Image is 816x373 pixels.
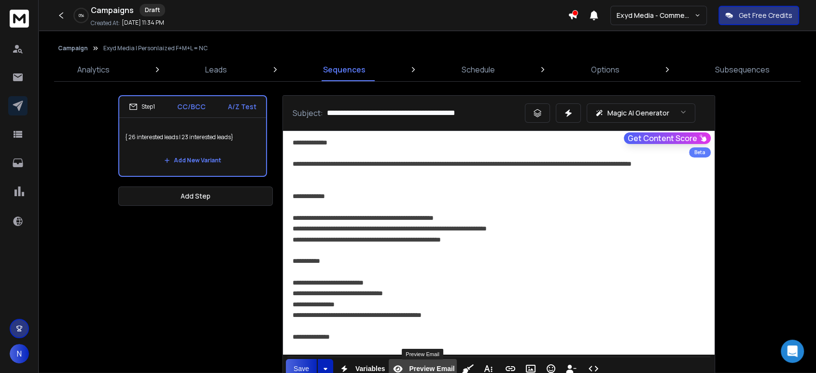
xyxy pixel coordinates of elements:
[739,11,792,20] p: Get Free Credits
[118,95,267,177] li: Step1CC/BCCA/Z Test{ 26 interested leads | 23 interested leads}Add New Variant
[125,124,260,151] p: { 26 interested leads | 23 interested leads}
[317,58,371,81] a: Sequences
[10,344,29,363] button: N
[129,102,155,111] div: Step 1
[402,349,443,359] div: Preview Email
[122,19,164,27] p: [DATE] 11:34 PM
[118,186,273,206] button: Add Step
[781,340,804,363] div: Open Intercom Messenger
[103,44,208,52] p: Exyd Media | Personlaized F+M+L = NC
[156,151,229,170] button: Add New Variant
[77,64,110,75] p: Analytics
[91,4,134,16] h1: Campaigns
[709,58,775,81] a: Subsequences
[718,6,799,25] button: Get Free Credits
[715,64,770,75] p: Subsequences
[71,58,115,81] a: Analytics
[79,13,84,18] p: 0 %
[58,44,88,52] button: Campaign
[407,365,456,373] span: Preview Email
[591,64,619,75] p: Options
[323,64,366,75] p: Sequences
[177,102,206,112] p: CC/BCC
[91,19,120,27] p: Created At:
[456,58,501,81] a: Schedule
[353,365,387,373] span: Variables
[205,64,227,75] p: Leads
[689,147,711,158] div: Beta
[587,103,695,123] button: Magic AI Generator
[617,11,694,20] p: Exyd Media - Commercial Cleaning
[228,102,256,112] p: A/Z Test
[140,4,165,16] div: Draft
[293,107,323,119] p: Subject:
[624,132,711,144] button: Get Content Score
[462,64,495,75] p: Schedule
[199,58,233,81] a: Leads
[607,108,669,118] p: Magic AI Generator
[585,58,625,81] a: Options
